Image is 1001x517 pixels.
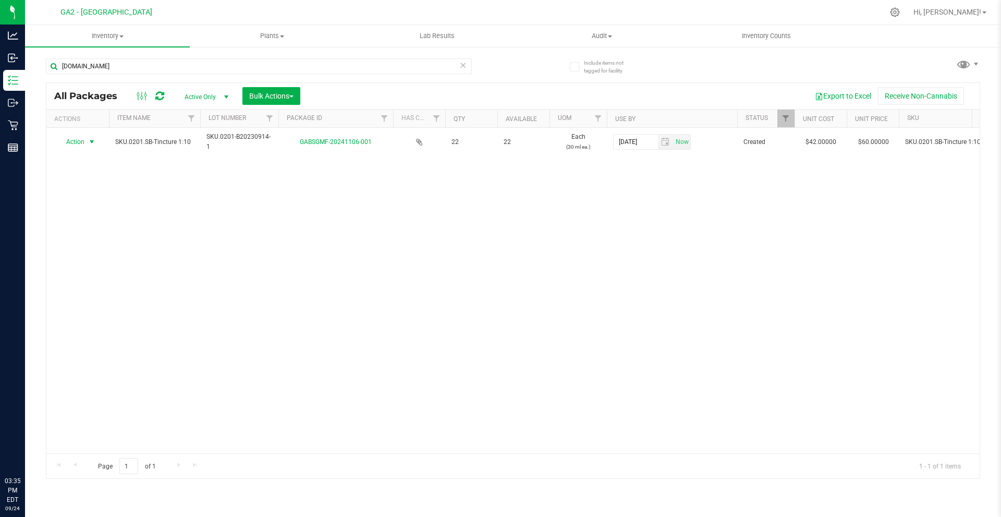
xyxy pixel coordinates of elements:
[115,137,194,147] span: SKU.0201.SB-Tincture 1:10
[8,75,18,86] inline-svg: Inventory
[673,135,690,149] span: select
[406,31,469,41] span: Lab Results
[249,92,294,100] span: Bulk Actions
[119,458,138,474] input: 1
[25,25,190,47] a: Inventory
[855,115,888,123] a: Unit Price
[190,25,355,47] a: Plants
[905,137,984,147] span: SKU.0201.SB-Tincture 1:10
[10,434,42,465] iframe: Resource center
[888,7,901,17] div: Manage settings
[746,114,768,122] a: Status
[8,30,18,41] inline-svg: Analytics
[590,110,607,127] a: Filter
[190,31,354,41] span: Plants
[300,138,372,146] a: GABSGMF-20241106-001
[287,114,322,122] a: Package ID
[8,98,18,108] inline-svg: Outbound
[556,132,601,152] span: Each
[911,458,969,474] span: 1 - 1 of 1 items
[615,115,636,123] a: Use By
[209,114,246,122] a: Lot Number
[376,110,393,127] a: Filter
[878,87,964,105] button: Receive Non-Cannabis
[658,135,673,149] span: select
[743,137,788,147] span: Created
[54,90,128,102] span: All Packages
[86,135,99,149] span: select
[451,137,491,147] span: 22
[5,476,20,504] p: 03:35 PM EDT
[803,115,834,123] a: Unit Cost
[519,25,684,47] a: Audit
[520,31,683,41] span: Audit
[25,31,190,41] span: Inventory
[556,142,601,152] p: (30 ml ea.)
[261,110,278,127] a: Filter
[795,128,847,156] td: $42.00000
[89,458,164,474] span: Page of 1
[907,114,919,122] a: SKU
[5,504,20,512] p: 09/24
[913,8,981,16] span: Hi, [PERSON_NAME]!
[8,142,18,153] inline-svg: Reports
[808,87,878,105] button: Export to Excel
[506,115,537,123] a: Available
[183,110,200,127] a: Filter
[558,114,571,122] a: UOM
[242,87,300,105] button: Bulk Actions
[117,114,151,122] a: Item Name
[428,110,445,127] a: Filter
[46,58,472,74] input: Search Package ID, Item Name, SKU, Lot or Part Number...
[504,137,543,147] span: 22
[8,53,18,63] inline-svg: Inbound
[454,115,465,123] a: Qty
[728,31,805,41] span: Inventory Counts
[8,120,18,130] inline-svg: Retail
[393,110,445,128] th: Has COA
[206,132,272,152] span: SKU.0201-B20230914-1
[673,135,691,150] span: Set Current date
[54,115,105,123] div: Actions
[459,58,467,72] span: Clear
[60,8,152,17] span: GA2 - [GEOGRAPHIC_DATA]
[777,110,795,127] a: Filter
[684,25,849,47] a: Inventory Counts
[853,135,894,150] span: $60.00000
[355,25,519,47] a: Lab Results
[57,135,85,149] span: Action
[584,59,636,75] span: Include items not tagged for facility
